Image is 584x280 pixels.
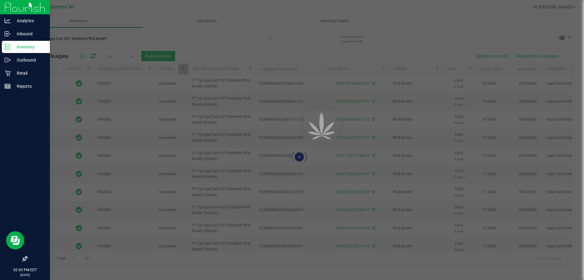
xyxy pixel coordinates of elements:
[5,31,11,37] inline-svg: Inbound
[5,44,11,50] inline-svg: Inventory
[5,70,11,76] inline-svg: Retail
[11,83,47,90] p: Reports
[11,56,47,64] p: Outbound
[3,273,47,277] p: [DATE]
[5,18,11,24] inline-svg: Analytics
[3,267,47,273] p: 02:43 PM EDT
[11,43,47,51] p: Inventory
[5,83,11,89] inline-svg: Reports
[5,57,11,63] inline-svg: Outbound
[11,17,47,24] p: Analytics
[11,30,47,37] p: Inbound
[11,69,47,77] p: Retail
[6,231,24,250] iframe: Resource center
